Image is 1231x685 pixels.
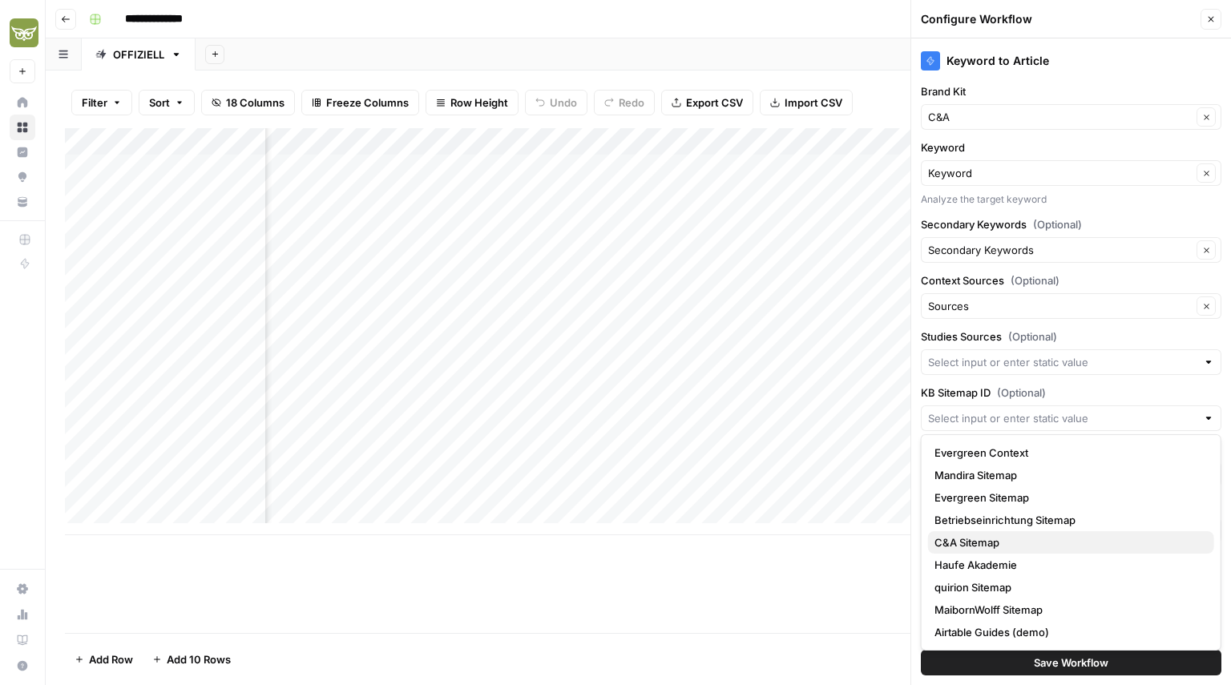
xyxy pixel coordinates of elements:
span: Save Workflow [1034,655,1108,671]
span: 18 Columns [226,95,285,111]
button: Save Workflow [921,650,1221,675]
div: Keyword to Article [921,51,1221,71]
a: Home [10,90,35,115]
span: Sort [149,95,170,111]
a: Opportunities [10,164,35,190]
label: Keyword [921,139,1221,155]
span: Add Row [89,651,133,667]
input: Select input or enter static value [928,354,1197,370]
button: Undo [525,90,587,115]
input: Secondary Keywords [928,242,1192,258]
span: Filter [82,95,107,111]
button: Redo [594,90,655,115]
span: Row Height [450,95,508,111]
button: Workspace: Evergreen Media [10,13,35,53]
div: Analyze the target keyword [921,192,1221,207]
a: Browse [10,115,35,140]
span: Evergreen Context [934,445,1201,461]
span: Evergreen Sitemap [934,490,1201,506]
label: KB Sitemap ID [921,385,1221,401]
a: Settings [10,576,35,602]
span: Redo [619,95,644,111]
button: Help + Support [10,653,35,679]
button: Add Row [65,647,143,672]
span: Import CSV [785,95,842,111]
span: Export CSV [686,95,743,111]
span: Airtable Guides (demo) [934,624,1201,640]
a: Usage [10,602,35,627]
span: Betriebseinrichtung Sitemap [934,512,1201,528]
span: Haufe Akademie [934,557,1201,573]
input: Sources [928,298,1192,314]
a: OFFIZIELL [82,38,196,71]
button: Import CSV [760,90,853,115]
span: Add 10 Rows [167,651,231,667]
span: (Optional) [997,385,1046,401]
label: Secondary Keywords [921,216,1221,232]
button: Filter [71,90,132,115]
input: C&A [928,109,1192,125]
button: Freeze Columns [301,90,419,115]
button: Export CSV [661,90,753,115]
input: Select input or enter static value [928,410,1197,426]
img: Evergreen Media Logo [10,18,38,47]
span: C&A Sitemap [934,534,1201,550]
button: 18 Columns [201,90,295,115]
span: Freeze Columns [326,95,409,111]
div: OFFIZIELL [113,46,164,62]
input: Keyword [928,165,1192,181]
button: Add 10 Rows [143,647,240,672]
label: Brand Kit [921,83,1221,99]
span: (Optional) [1008,328,1057,345]
span: Undo [550,95,577,111]
a: Learning Hub [10,627,35,653]
a: Your Data [10,189,35,215]
button: Row Height [426,90,519,115]
span: (Optional) [1033,216,1082,232]
span: (Optional) [1011,272,1059,288]
button: Sort [139,90,195,115]
a: Insights [10,139,35,165]
span: quirion Sitemap [934,579,1201,595]
label: Context Sources [921,272,1221,288]
span: Mandira Sitemap [934,467,1201,483]
label: Studies Sources [921,328,1221,345]
span: MaibornWolff Sitemap [934,602,1201,618]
